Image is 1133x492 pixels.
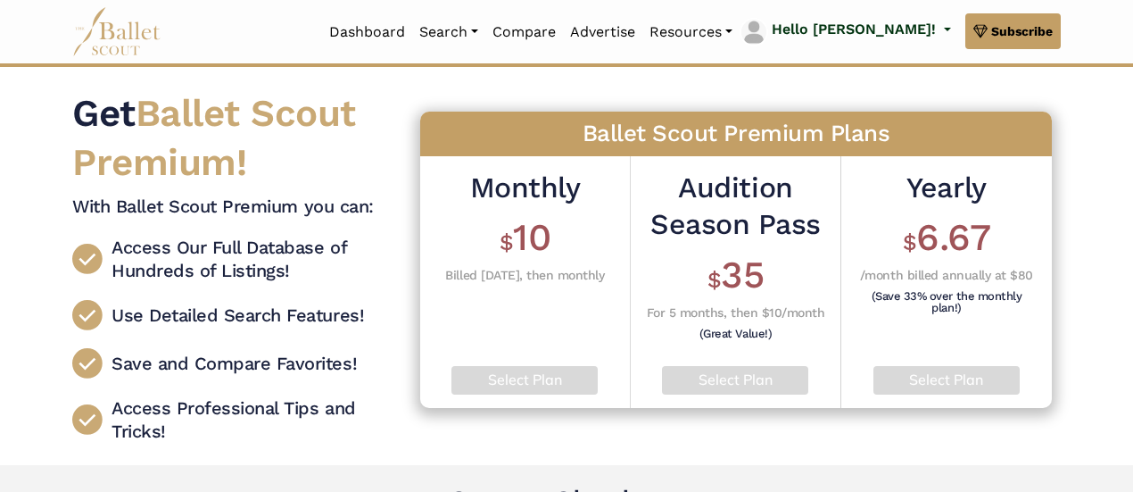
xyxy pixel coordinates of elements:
[322,13,412,51] a: Dashboard
[772,18,936,41] p: Hello [PERSON_NAME]!
[991,21,1053,41] span: Subscribe
[855,170,1038,207] h2: Yearly
[445,170,604,207] h2: Monthly
[72,195,383,218] h4: With Ballet Scout Premium you can:
[676,369,794,392] a: Select Plan
[112,396,383,443] h4: Access Professional Tips and Tricks!
[642,13,740,51] a: Resources
[451,366,598,395] button: Select Plan
[644,170,827,244] h2: Audition Season Pass
[112,304,364,327] h4: Use Detailed Search Features!
[420,112,1052,156] h3: Ballet Scout Premium Plans
[563,13,642,51] a: Advertise
[72,300,103,330] img: checkmark
[72,91,356,184] span: Ballet Scout Premium!
[112,352,357,375] h4: Save and Compare Favorites!
[903,229,917,255] span: $
[644,304,827,321] h4: For 5 months, then $10/month
[72,244,103,274] img: checkmark
[873,366,1021,395] button: Select Plan
[644,251,827,300] h1: 35
[707,267,722,293] span: $
[859,290,1034,313] h6: (Save 33% over the monthly plan!)
[72,348,103,379] img: checkmark
[740,18,951,46] a: profile picture Hello [PERSON_NAME]!
[741,20,766,45] img: profile picture
[485,13,563,51] a: Compare
[649,328,823,339] h6: (Great Value!)
[466,369,583,392] a: Select Plan
[888,369,1006,392] a: Select Plan
[445,267,604,283] h4: Billed [DATE], then monthly
[72,89,383,187] h1: Get
[662,366,808,395] button: Select Plan
[965,13,1061,49] a: Subscribe
[500,229,514,255] span: $
[112,236,383,282] h4: Access Our Full Database of Hundreds of Listings!
[855,267,1038,283] h4: /month billed annually at $80
[72,404,103,435] img: checkmark
[973,21,988,41] img: gem.svg
[412,13,485,51] a: Search
[445,213,604,263] h1: 10
[916,215,990,259] span: 6.67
